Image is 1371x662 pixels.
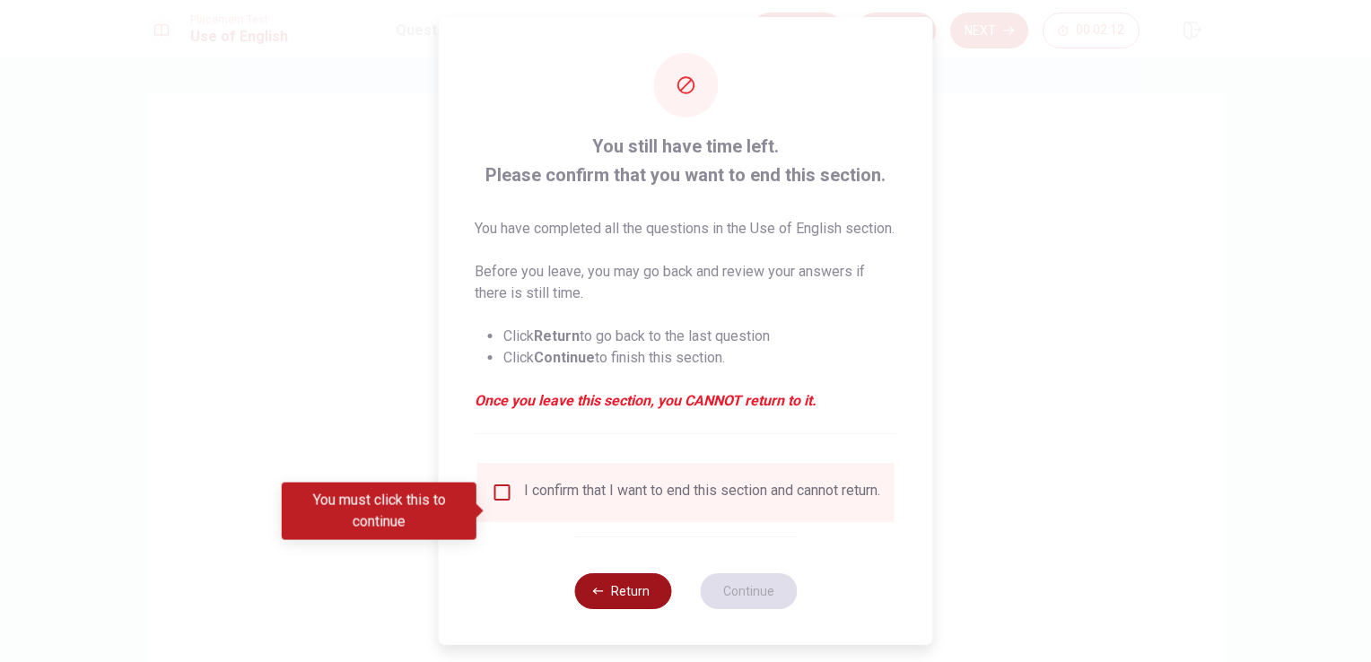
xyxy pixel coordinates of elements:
[492,482,513,503] span: You must click this to continue
[534,349,595,366] strong: Continue
[282,483,476,540] div: You must click this to continue
[700,573,797,609] button: Continue
[503,326,897,347] li: Click to go back to the last question
[475,261,897,304] p: Before you leave, you may go back and review your answers if there is still time.
[475,132,897,189] span: You still have time left. Please confirm that you want to end this section.
[475,390,897,412] em: Once you leave this section, you CANNOT return to it.
[524,482,880,503] div: I confirm that I want to end this section and cannot return.
[574,573,671,609] button: Return
[534,327,580,344] strong: Return
[503,347,897,369] li: Click to finish this section.
[475,218,897,240] p: You have completed all the questions in the Use of English section.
